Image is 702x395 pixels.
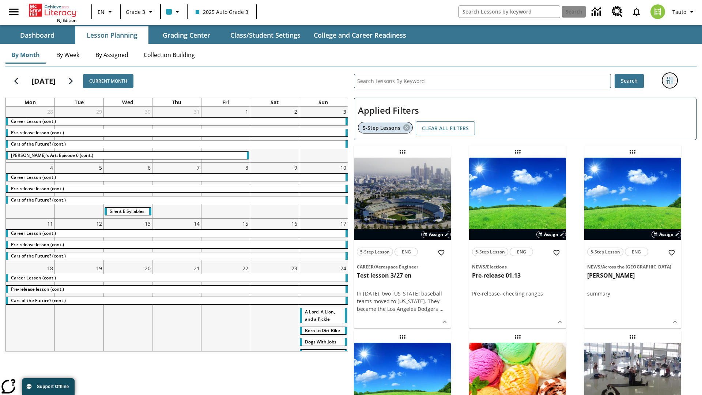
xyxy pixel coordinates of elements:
a: August 8, 2025 [244,163,250,173]
button: Dashboard [1,26,74,44]
div: Career Lesson (cont.) [6,274,348,282]
div: Pre-release lesson (cont.) [6,185,348,192]
div: lesson details [354,158,451,328]
span: Career Lesson (cont.) [11,230,56,236]
td: August 7, 2025 [152,163,201,219]
td: August 8, 2025 [201,163,250,219]
a: August 23, 2025 [290,263,299,273]
button: Filters Side menu [663,73,677,88]
h3: Test lesson 3/27 en [357,272,448,279]
a: Resource Center, Will open in new tab [607,2,627,22]
button: Assign Choose Dates [652,231,681,238]
td: August 2, 2025 [250,107,299,163]
a: August 16, 2025 [290,219,299,229]
a: August 5, 2025 [98,163,103,173]
td: July 28, 2025 [6,107,55,163]
a: July 28, 2025 [46,107,54,117]
span: Topic: News/Across the US [587,263,678,271]
div: summary [587,290,678,297]
input: Search Lessons By Keyword [354,74,611,88]
button: Assign Choose Dates [421,231,451,238]
div: Career Lesson (cont.) [6,174,348,181]
div: Draggable lesson: Pre-release 01.13 [512,146,524,158]
img: avatar image [650,4,665,19]
span: Aerospace Engineer [375,264,418,270]
span: 5-Step Lessons [363,124,400,131]
button: Language: EN, Select a language [94,5,118,18]
span: Assign [544,231,558,238]
td: July 29, 2025 [55,107,104,163]
td: August 12, 2025 [55,218,104,263]
button: Show Details [554,316,565,327]
span: … [439,305,444,312]
a: July 29, 2025 [95,107,103,117]
span: So You Wanna Be a Sports Mascot?! [305,350,342,364]
div: lesson details [584,158,681,328]
span: ENG [517,248,526,256]
div: Home [29,2,76,23]
a: August 11, 2025 [46,219,54,229]
span: ENG [632,248,641,256]
a: August 12, 2025 [95,219,103,229]
a: August 18, 2025 [46,263,54,273]
a: August 14, 2025 [192,219,201,229]
div: Cars of the Future? (cont.) [6,196,348,204]
input: search field [459,6,560,18]
h3: olga inkwell [587,272,678,279]
a: Notifications [627,2,646,21]
span: 5-Step Lesson [475,248,505,256]
a: August 6, 2025 [146,163,152,173]
div: Pre-release lesson (cont.) [6,129,348,136]
button: By Assigned [90,46,134,64]
a: Thursday [170,98,183,106]
a: Data Center [587,2,607,22]
div: Draggable lesson: Test pre-release 21 [627,331,638,343]
span: / [600,264,602,270]
span: Topic: Career/Aerospace Engineer [357,263,448,271]
button: By Month [5,46,46,64]
td: August 6, 2025 [103,163,152,219]
button: Select a new avatar [646,2,669,21]
a: July 30, 2025 [143,107,152,117]
a: August 20, 2025 [143,263,152,273]
button: Clear All Filters [416,121,475,136]
div: So You Wanna Be a Sports Mascot?! [300,350,347,364]
button: ENG [510,248,533,256]
button: Next [61,72,80,90]
div: Cars of the Future? (cont.) [6,297,348,304]
td: August 3, 2025 [299,107,348,163]
div: Pre-release- checking ranges [472,290,563,297]
h2: Applied Filters [358,102,692,120]
span: Cars of the Future? (cont.) [11,197,66,203]
button: Grading Center [150,26,223,44]
td: August 1, 2025 [201,107,250,163]
a: July 31, 2025 [192,107,201,117]
span: Career [357,264,374,270]
div: Dogs With Jobs [300,338,347,346]
span: Assign [659,231,673,238]
h2: [DATE] [31,77,56,86]
button: Assign Choose Dates [536,231,566,238]
td: August 4, 2025 [6,163,55,219]
a: August 7, 2025 [195,163,201,173]
span: 5-Step Lesson [360,248,390,256]
span: 2025 Auto Grade 3 [196,8,248,16]
span: News [472,264,485,270]
span: NJ Edition [57,18,76,23]
a: Tuesday [73,98,85,106]
span: News [587,264,600,270]
div: Remove 5-Step Lessons filter selected item [358,122,413,133]
span: Grade 3 [126,8,145,16]
span: Assign [429,231,443,238]
a: August 24, 2025 [339,263,348,273]
button: Grade: Grade 3, Select a grade [123,5,158,18]
button: Search [615,74,644,88]
span: Dogs With Jobs [305,339,336,345]
span: Elections [487,264,507,270]
td: August 9, 2025 [250,163,299,219]
div: Born to Dirt Bike [300,327,347,334]
a: Saturday [269,98,280,106]
div: Pre-release lesson (cont.) [6,241,348,248]
span: Topic: News/Elections [472,263,563,271]
span: Violet's Art: Episode 6 (cont.) [11,152,93,158]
